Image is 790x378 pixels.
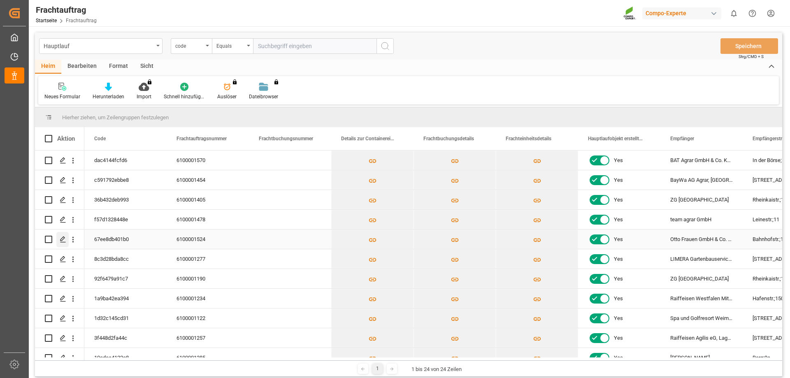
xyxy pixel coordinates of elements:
font: Aktion [57,135,75,142]
font: 6100001285 [177,355,205,361]
font: Hafenstr.;150 [753,295,784,301]
font: Schnell hinzufügen [164,94,206,100]
font: Otto Frauen GmbH & Co. KG [670,236,735,242]
span: Yes [614,309,623,328]
font: 36b432deb993 [94,197,129,203]
font: 6100001277 [177,256,205,262]
a: Startseite [36,18,57,23]
button: Menü öffnen [212,38,253,54]
font: Bearbeiten [67,63,97,69]
font: Compo-Experte [646,10,686,16]
font: 6100001454 [177,177,205,183]
font: Strg/CMD + S [739,54,764,59]
font: 67ee8db401b0 [94,236,129,242]
span: Yes [614,210,623,229]
div: code [175,40,203,50]
font: ZG [GEOGRAPHIC_DATA] [670,197,729,203]
font: c591792ebbe8 [94,177,129,183]
div: Drücken Sie die LEERTASTE, um diese Zeile auszuwählen. [35,210,84,230]
font: Frachtauftrag [36,5,86,15]
span: Yes [614,190,623,209]
div: Drücken Sie die LEERTASTE, um diese Zeile auszuwählen. [35,348,84,368]
font: 1d32c145cd31 [94,315,129,321]
div: Drücken Sie die LEERTASTE, um diese Zeile auszuwählen. [35,151,84,170]
img: Screenshot%202023-09-29%20at%2010.02.21.png_1712312052.png [623,6,637,21]
span: Yes [614,230,623,249]
font: team agrar GmbH [670,216,711,223]
font: 6100001190 [177,276,205,282]
font: Raiffeisen Agilis eG, Lager Ascheberg [670,335,758,341]
font: [PERSON_NAME] [670,355,710,361]
font: 6100001234 [177,295,205,301]
font: Details zur Containereinheit [341,136,402,141]
font: Hierher ziehen, um Zeilengruppen festzulegen [62,114,169,121]
button: Menü öffnen [171,38,212,54]
span: Yes [614,171,623,190]
font: 8c3d28bda8cc [94,256,129,262]
font: 1a9ba42ea394 [94,295,129,301]
font: 92f6479a91c7 [94,276,128,282]
font: 6100001122 [177,315,205,321]
font: Barg;9a [753,355,770,361]
font: Herunterladen [93,94,124,100]
span: Yes [614,348,623,367]
div: Drücken Sie die LEERTASTE, um diese Zeile auszuwählen. [35,328,84,348]
font: In der Börse;10 [753,157,788,163]
span: Yes [614,269,623,288]
font: Neues Formular [44,94,80,100]
div: Drücken Sie die LEERTASTE, um diese Zeile auszuwählen. [35,190,84,210]
button: Speichern [720,38,778,54]
font: Frachtbuchungsdetails [423,136,474,141]
span: Yes [614,329,623,348]
font: ZG [GEOGRAPHIC_DATA] [670,276,729,282]
font: 6100001257 [177,335,205,341]
font: Heim [41,63,55,69]
font: dac4144fcfd6 [94,157,127,163]
font: LIMERA Gartenbauservice, GmbH & Co. KG [670,256,770,262]
font: 1 bis 24 von 24 Zeilen [411,366,462,372]
font: Frachtbuchungsnummer [259,136,313,141]
font: 10cdea4122c8 [94,355,129,361]
div: Drücken Sie die LEERTASTE, um diese Zeile auszuwählen. [35,230,84,249]
font: 3f448d2fa44c [94,335,127,341]
span: Yes [614,151,623,170]
font: Rheinkaistr.;17 [753,197,787,203]
font: Hauptlaufobjekt erstellt Status [588,136,654,141]
font: Leinestr.;11 [753,216,779,223]
span: Yes [614,289,623,308]
font: 6100001524 [177,236,205,242]
font: Rheinkaistr.;17 [753,276,787,282]
font: 6100001478 [177,216,205,223]
font: 1 [376,366,379,371]
font: Frachtauftragsnummer [177,136,227,141]
button: Compo-Experte [642,5,725,21]
button: Hilfecenter [743,4,762,23]
div: Drücken Sie die LEERTASTE, um diese Zeile auszuwählen. [35,269,84,289]
div: Drücken Sie die LEERTASTE, um diese Zeile auszuwählen. [35,170,84,190]
font: Speichern [735,43,762,49]
span: Yes [614,250,623,269]
font: Format [109,63,128,69]
font: Code [94,136,106,141]
div: Drücken Sie die LEERTASTE, um diese Zeile auszuwählen. [35,289,84,308]
font: 6100001405 [177,197,205,203]
font: 6100001570 [177,157,205,163]
font: Bahnhofstr.;19 [753,236,786,242]
button: Menü öffnen [39,38,163,54]
button: Suchschaltfläche [376,38,394,54]
font: Empfänger [670,136,694,141]
button: zeige 0 neue Benachrichtigungen [725,4,743,23]
div: Drücken Sie die LEERTASTE, um diese Zeile auszuwählen. [35,249,84,269]
div: Drücken Sie die LEERTASTE, um diese Zeile auszuwählen. [35,308,84,328]
font: f57d1328448e [94,216,128,223]
font: Frachteinheitsdetails [506,136,551,141]
font: Hauptlauf [44,43,70,49]
input: Suchbegriff eingeben [253,38,376,54]
font: Sicht [140,63,153,69]
div: Equals [216,40,244,50]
